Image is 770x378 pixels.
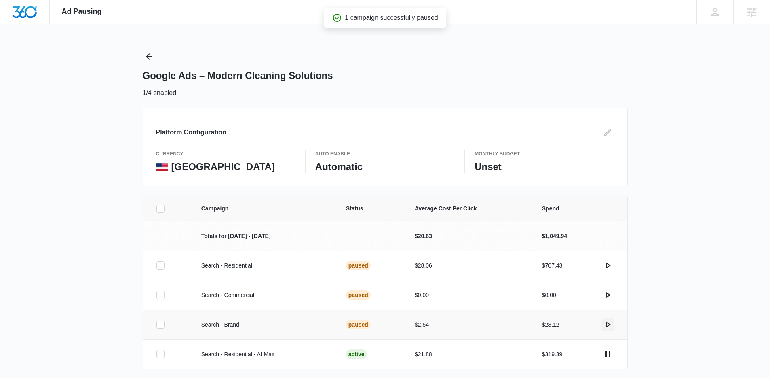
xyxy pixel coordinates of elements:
[346,204,395,213] span: Status
[346,320,371,329] div: Paused
[542,291,556,299] p: $0.00
[542,350,563,359] p: $319.39
[601,126,614,139] button: Edit
[201,291,327,299] p: Search - Commercial
[601,318,614,331] button: actions.activate
[542,261,563,270] p: $707.43
[601,289,614,302] button: actions.activate
[542,204,614,213] span: Spend
[201,261,327,270] p: Search - Residential
[415,204,523,213] span: Average Cost Per Click
[315,161,455,173] p: Automatic
[415,321,523,329] p: $2.54
[601,259,614,272] button: actions.activate
[542,321,559,329] p: $23.12
[156,127,226,137] h3: Platform Configuration
[143,50,156,63] button: Back
[415,291,523,299] p: $0.00
[143,70,333,82] h1: Google Ads – Modern Cleaning Solutions
[201,350,327,359] p: Search - Residential - AI Max
[542,232,567,240] p: $1,049.94
[315,150,455,157] p: Auto Enable
[171,161,275,173] p: [GEOGRAPHIC_DATA]
[475,150,614,157] p: Monthly Budget
[143,88,177,98] p: 1/4 enabled
[415,350,523,359] p: $21.88
[345,13,438,23] p: 1 campaign successfully paused
[415,232,523,240] p: $20.63
[601,348,614,361] button: actions.pause
[346,261,371,270] div: Paused
[201,321,327,329] p: Search - Brand
[156,163,168,171] img: United States
[201,232,327,240] p: Totals for [DATE] - [DATE]
[201,204,327,213] span: Campaign
[346,349,367,359] div: Active
[475,161,614,173] p: Unset
[62,7,102,16] span: Ad Pausing
[346,290,371,300] div: Paused
[156,150,295,157] p: currency
[415,261,523,270] p: $28.06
